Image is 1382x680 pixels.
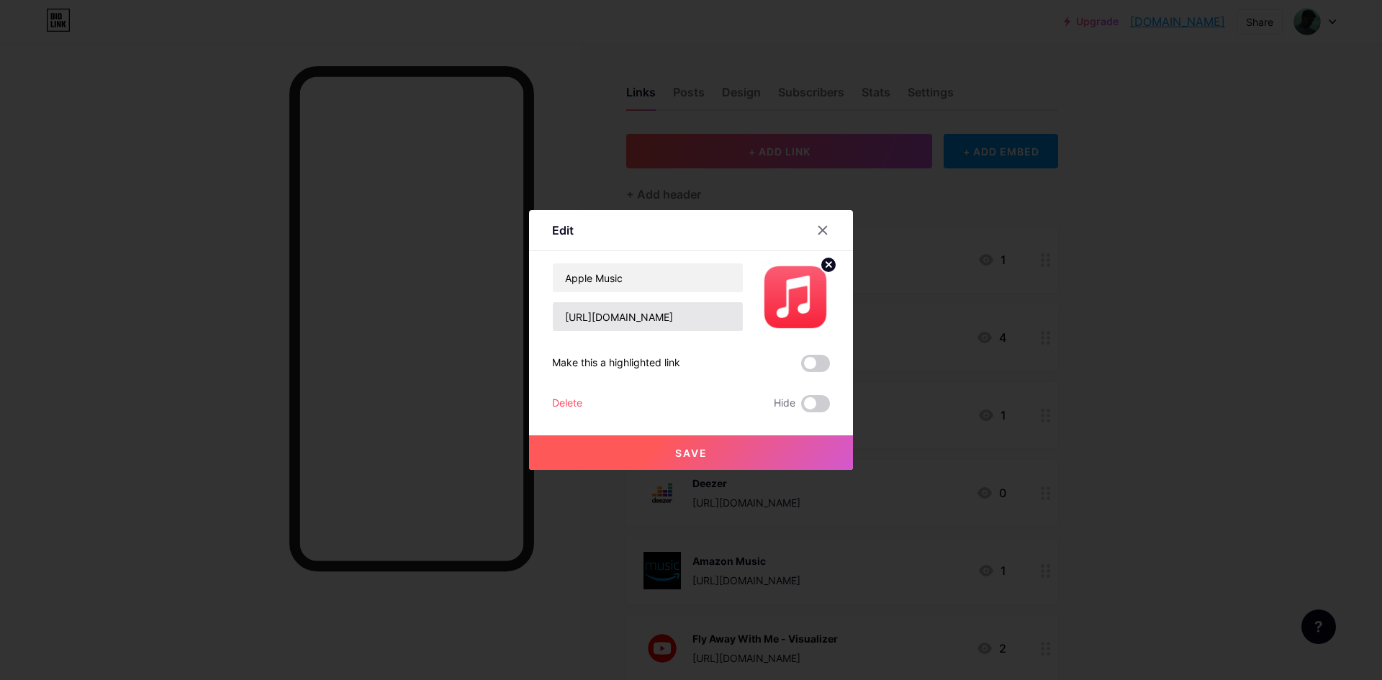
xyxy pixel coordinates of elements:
div: Delete [552,395,582,412]
span: Save [675,447,708,459]
div: Make this a highlighted link [552,355,680,372]
img: link_thumbnail [761,263,830,332]
input: Title [553,263,743,292]
button: Save [529,435,853,470]
input: URL [553,302,743,331]
span: Hide [774,395,795,412]
div: Edit [552,222,574,239]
